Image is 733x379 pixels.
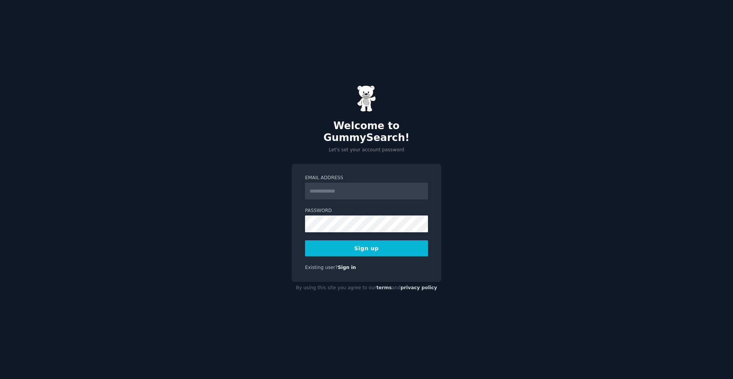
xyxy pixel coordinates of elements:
h2: Welcome to GummySearch! [292,120,441,144]
div: By using this site you agree to our and [292,282,441,294]
button: Sign up [305,240,428,256]
span: Existing user? [305,265,338,270]
a: terms [376,285,392,290]
img: Gummy Bear [357,85,376,112]
a: privacy policy [400,285,437,290]
label: Email Address [305,175,428,181]
label: Password [305,207,428,214]
p: Let's set your account password [292,147,441,154]
a: Sign in [338,265,356,270]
